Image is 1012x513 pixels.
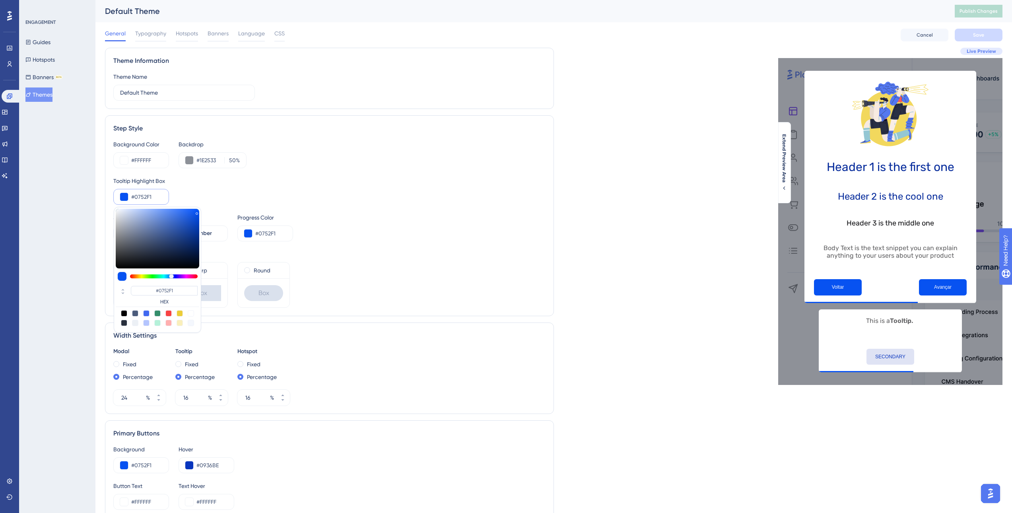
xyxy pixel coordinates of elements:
[113,481,169,491] div: Button Text
[890,317,913,325] b: Tooltip.
[55,75,62,79] div: BETA
[19,2,50,12] span: Need Help?
[25,19,56,25] div: ENGAGEMENT
[25,70,62,84] button: BannersBETA
[811,191,970,202] h2: Header 2 is the cool one
[113,445,169,454] div: Background
[247,359,260,369] label: Fixed
[244,285,283,301] div: Box
[781,134,787,183] span: Extend Preview Area
[25,87,52,102] button: Themes
[208,393,212,402] div: %
[123,359,136,369] label: Fixed
[192,229,212,238] span: Number
[120,88,248,97] input: Theme Name
[105,29,126,38] span: General
[811,219,970,227] h3: Header 3 is the middle one
[135,29,166,38] span: Typography
[967,48,996,54] span: Live Preview
[955,29,1002,41] button: Save
[917,32,933,38] span: Cancel
[113,429,546,438] div: Primary Buttons
[113,213,228,222] div: Step Progress Indicator
[113,72,147,82] div: Theme Name
[131,299,198,305] label: HEX
[276,398,290,406] button: %
[778,134,791,191] button: Extend Preview Area
[113,347,166,356] div: Modal
[123,372,153,382] label: Percentage
[814,279,862,295] button: Previous
[973,32,984,38] span: Save
[224,155,240,165] label: %
[254,266,270,275] label: Round
[113,331,546,340] div: Width Settings
[25,52,55,67] button: Hotspots
[247,372,277,382] label: Percentage
[121,393,144,402] input: %
[274,29,285,38] span: CSS
[963,74,973,79] div: Close Preview
[214,390,228,398] button: %
[113,249,546,259] div: Box Roundness
[979,482,1002,505] iframe: UserGuiding AI Assistant Launcher
[851,74,930,154] img: Modal Media
[113,56,546,66] div: Theme Information
[175,347,228,356] div: Tooltip
[866,349,914,365] button: SECONDARY
[185,372,215,382] label: Percentage
[146,393,150,402] div: %
[113,140,169,149] div: Background Color
[25,35,51,49] button: Guides
[227,155,236,165] input: %
[237,213,293,222] div: Progress Color
[105,6,935,17] div: Default Theme
[179,481,234,491] div: Text Hover
[276,390,290,398] button: %
[949,313,959,317] div: Close Preview
[825,316,956,326] p: This is a
[179,445,234,454] div: Hover
[113,176,546,186] div: Tooltip Highlight Box
[182,285,221,301] div: Box
[960,8,998,14] span: Publish Changes
[955,5,1002,17] button: Publish Changes
[214,398,228,406] button: %
[811,244,970,259] p: Body Text is the text snippet you can explain anything to your users about your product
[270,393,274,402] div: %
[152,398,166,406] button: %
[208,29,229,38] span: Banners
[811,160,970,174] h1: Header 1 is the first one
[919,279,967,295] button: Next
[238,29,265,38] span: Language
[179,140,247,149] div: Backdrop
[185,359,198,369] label: Fixed
[901,29,948,41] button: Cancel
[152,390,166,398] button: %
[113,124,546,133] div: Step Style
[183,393,206,402] input: %
[176,29,198,38] span: Hotspots
[245,393,268,402] input: %
[237,347,290,356] div: Hotspot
